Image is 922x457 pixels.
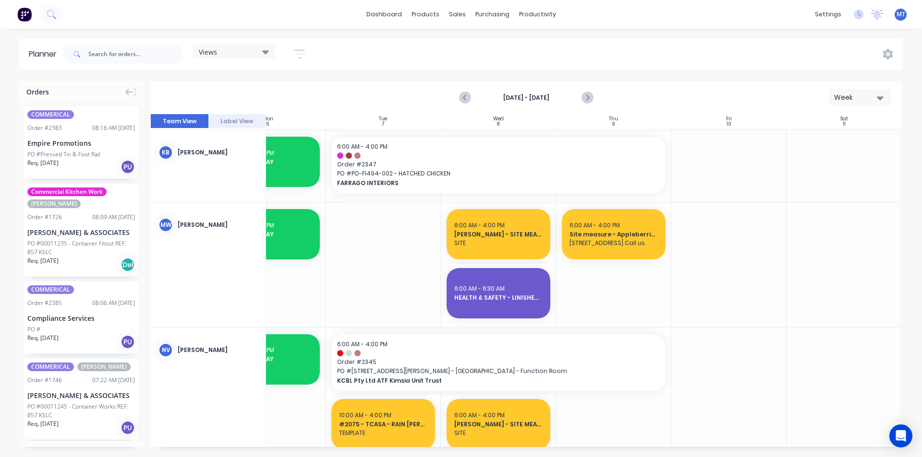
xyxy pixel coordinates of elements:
[454,230,543,239] span: [PERSON_NAME] - SITE MEASURE SPLASHBACK (Inspired Plumbing)
[454,239,543,247] span: SITE
[810,7,846,22] div: settings
[493,116,504,122] div: Wed
[337,142,388,151] span: 6:00 AM - 4:00 PM
[26,87,49,97] span: Orders
[92,376,135,385] div: 07:22 AM [DATE]
[362,7,407,22] a: dashboard
[27,325,40,334] div: PO #
[829,89,891,106] button: Week
[454,429,543,437] span: SITE
[27,199,81,208] span: [PERSON_NAME]
[337,169,660,178] span: PO # PO-FI494-002 - HATCHED CHICKEN
[27,285,74,294] span: COMMERICAL
[224,346,274,354] span: 6:00 AM - 4:00 PM
[514,7,561,22] div: productivity
[266,122,269,127] div: 6
[88,45,183,64] input: Search for orders...
[27,239,135,257] div: PO #00011235 - Container Fitout REF: 857 KSLC
[27,313,135,323] div: Compliance Services
[178,221,258,229] div: [PERSON_NAME]
[339,411,391,419] span: 10:00 AM - 4:00 PM
[454,221,505,229] span: 6:00 AM - 4:00 PM
[27,213,62,222] div: Order # 1726
[27,334,59,342] span: Req. [DATE]
[843,122,846,127] div: 11
[224,355,312,363] span: KINGS BIRTHDAY
[27,402,135,420] div: PO #00011245 - Container Works REF: 857 KSLC
[29,48,61,60] div: Planner
[27,187,107,196] span: Commercial Kitchen Work
[92,124,135,132] div: 08:16 AM [DATE]
[337,358,660,366] span: Order # 2345
[339,429,427,437] span: TEMPLATE
[121,160,135,174] div: PU
[454,293,543,302] span: HEALTH & SAFETY - LINISHER INDUCTION
[27,420,59,428] span: Req. [DATE]
[224,221,274,229] span: 6:00 AM - 4:00 PM
[121,258,135,272] div: Del
[454,411,505,419] span: 6:00 AM - 4:00 PM
[337,340,388,348] span: 6:00 AM - 4:00 PM
[224,158,312,166] span: KINGS BIRTHDAY
[27,376,62,385] div: Order # 1746
[339,420,427,429] span: #2075 - TCASA - RAIN [PERSON_NAME]
[454,420,543,429] span: [PERSON_NAME] - SITE MEASURE SPLASHBACK (Inspired Plumbing)
[27,299,62,307] div: Order # 2385
[726,116,732,122] div: Fri
[158,343,173,357] div: NV
[497,122,499,127] div: 8
[158,218,173,232] div: MW
[337,367,660,375] span: PO # [STREET_ADDRESS][PERSON_NAME] - [GEOGRAPHIC_DATA] - Function Room
[570,230,658,239] span: Site measure - Appleberries Daycare
[77,363,131,371] span: [PERSON_NAME]
[178,346,258,354] div: [PERSON_NAME]
[92,213,135,222] div: 08:09 AM [DATE]
[27,110,74,119] span: COMMERICAL
[337,179,628,187] span: FARRAGO INTERIORS
[840,116,848,122] div: Sat
[27,150,100,159] div: PO #Pressed Tin & Foot Rail
[121,335,135,349] div: PU
[27,257,59,265] span: Req. [DATE]
[224,149,274,157] span: 6:00 AM - 4:00 PM
[263,116,273,122] div: Mon
[897,10,905,19] span: MT
[121,421,135,435] div: PU
[478,94,574,102] strong: [DATE] - [DATE]
[27,363,74,371] span: COMMERICAL
[208,114,266,129] button: Label View
[224,239,312,247] span: - HOLIDAY
[407,7,444,22] div: products
[92,299,135,307] div: 08:06 AM [DATE]
[337,376,628,385] span: KCBL Pty Ltd ATF Kimsia Unit Trust
[609,116,618,122] div: Thu
[224,166,312,175] span: - HOLIDAY
[158,145,173,160] div: KB
[17,7,32,22] img: Factory
[727,122,731,127] div: 10
[224,230,312,239] span: KINGS BIRTHDAY
[379,116,387,122] div: Tue
[570,221,620,229] span: 6:00 AM - 4:00 PM
[27,124,62,132] div: Order # 2383
[199,47,217,57] span: Views
[337,160,660,169] span: Order # 2347
[454,284,505,293] span: 6:00 AM - 6:30 AM
[178,148,258,157] div: [PERSON_NAME]
[27,159,59,167] span: Req. [DATE]
[27,138,135,148] div: Empire Promotions
[27,227,135,237] div: [PERSON_NAME] & ASSOCIATES
[151,114,208,129] button: Team View
[570,239,658,247] span: [STREET_ADDRESS] Call us
[444,7,471,22] div: sales
[612,122,615,127] div: 9
[224,363,312,372] span: - HOLIDAY
[889,424,912,447] div: Open Intercom Messenger
[471,7,514,22] div: purchasing
[27,390,135,400] div: [PERSON_NAME] & ASSOCIATES
[382,122,384,127] div: 7
[834,93,878,103] div: Week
